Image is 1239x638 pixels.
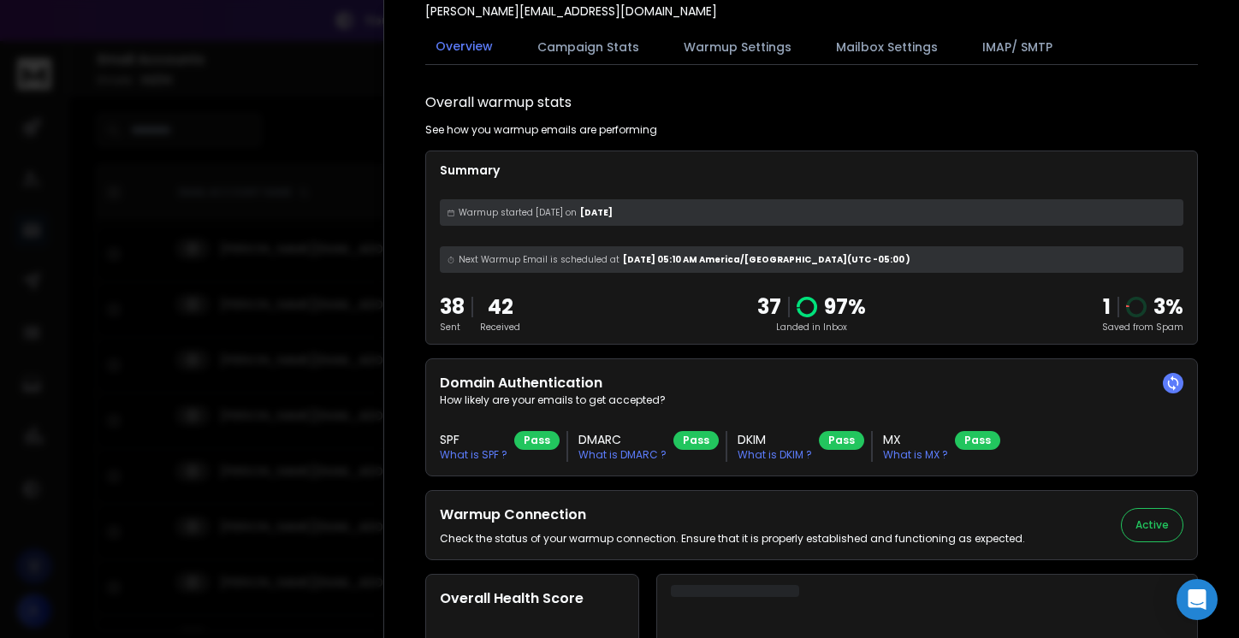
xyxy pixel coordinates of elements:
h2: Domain Authentication [440,373,1183,393]
p: 97 % [824,293,866,321]
button: Overview [425,27,503,67]
div: Pass [955,431,1000,450]
button: Warmup Settings [673,28,802,66]
p: What is DMARC ? [578,448,667,462]
p: [PERSON_NAME][EMAIL_ADDRESS][DOMAIN_NAME] [425,3,717,20]
button: IMAP/ SMTP [972,28,1063,66]
span: Warmup started [DATE] on [459,206,577,219]
h3: MX [883,431,948,448]
div: Pass [673,431,719,450]
h3: SPF [440,431,507,448]
p: Check the status of your warmup connection. Ensure that it is properly established and functionin... [440,532,1025,546]
button: Active [1121,508,1183,542]
p: Received [480,321,520,334]
p: Landed in Inbox [757,321,866,334]
div: Open Intercom Messenger [1177,579,1218,620]
div: Pass [514,431,560,450]
p: 38 [440,293,465,321]
div: [DATE] 05:10 AM America/[GEOGRAPHIC_DATA] (UTC -05:00 ) [440,246,1183,273]
p: 37 [757,293,781,321]
h3: DKIM [738,431,812,448]
button: Mailbox Settings [826,28,948,66]
p: 42 [480,293,520,321]
div: Pass [819,431,864,450]
button: Campaign Stats [527,28,649,66]
div: [DATE] [440,199,1183,226]
p: What is MX ? [883,448,948,462]
p: See how you warmup emails are performing [425,123,657,137]
p: Sent [440,321,465,334]
h2: Overall Health Score [440,588,625,609]
p: How likely are your emails to get accepted? [440,393,1183,407]
strong: 1 [1103,292,1111,321]
p: Saved from Spam [1102,321,1183,334]
p: What is DKIM ? [738,448,812,462]
h3: DMARC [578,431,667,448]
p: 3 % [1153,293,1183,321]
p: Summary [440,162,1183,179]
p: What is SPF ? [440,448,507,462]
h1: Overall warmup stats [425,92,572,113]
h2: Warmup Connection [440,505,1025,525]
span: Next Warmup Email is scheduled at [459,253,619,266]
